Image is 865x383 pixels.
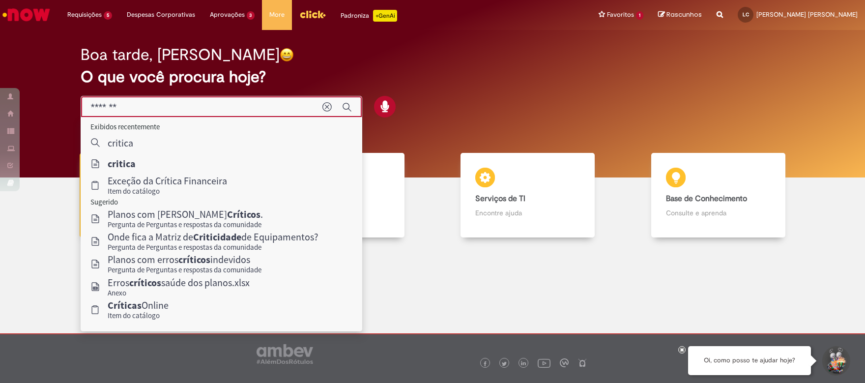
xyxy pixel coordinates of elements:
[104,11,112,20] span: 5
[81,68,784,86] h2: O que você procura hoje?
[299,7,326,22] img: click_logo_yellow_360x200.png
[666,208,771,218] p: Consulte e aprenda
[432,153,623,238] a: Serviços de TI Encontre ajuda
[475,194,525,204] b: Serviços de TI
[538,356,550,369] img: logo_footer_youtube.png
[52,153,242,238] a: Tirar dúvidas Tirar dúvidas com Lupi Assist e Gen Ai
[688,346,811,375] div: Oi, como posso te ajudar hoje?
[280,48,294,62] img: happy-face.png
[636,11,643,20] span: 1
[247,11,255,20] span: 3
[560,358,569,367] img: logo_footer_workplace.png
[743,11,749,18] span: LC
[666,10,702,19] span: Rascunhos
[341,10,397,22] div: Padroniza
[502,361,507,366] img: logo_footer_twitter.png
[756,10,858,19] span: [PERSON_NAME] [PERSON_NAME]
[269,10,285,20] span: More
[210,10,245,20] span: Aprovações
[623,153,814,238] a: Base de Conhecimento Consulte e aprenda
[127,10,195,20] span: Despesas Corporativas
[67,10,102,20] span: Requisições
[666,194,747,204] b: Base de Conhecimento
[483,361,488,366] img: logo_footer_facebook.png
[578,358,587,367] img: logo_footer_naosei.png
[607,10,634,20] span: Favoritos
[81,46,280,63] h2: Boa tarde, [PERSON_NAME]
[475,208,580,218] p: Encontre ajuda
[373,10,397,22] p: +GenAi
[821,346,850,376] button: Iniciar Conversa de Suporte
[658,10,702,20] a: Rascunhos
[257,344,313,364] img: logo_footer_ambev_rotulo_gray.png
[1,5,52,25] img: ServiceNow
[521,361,526,367] img: logo_footer_linkedin.png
